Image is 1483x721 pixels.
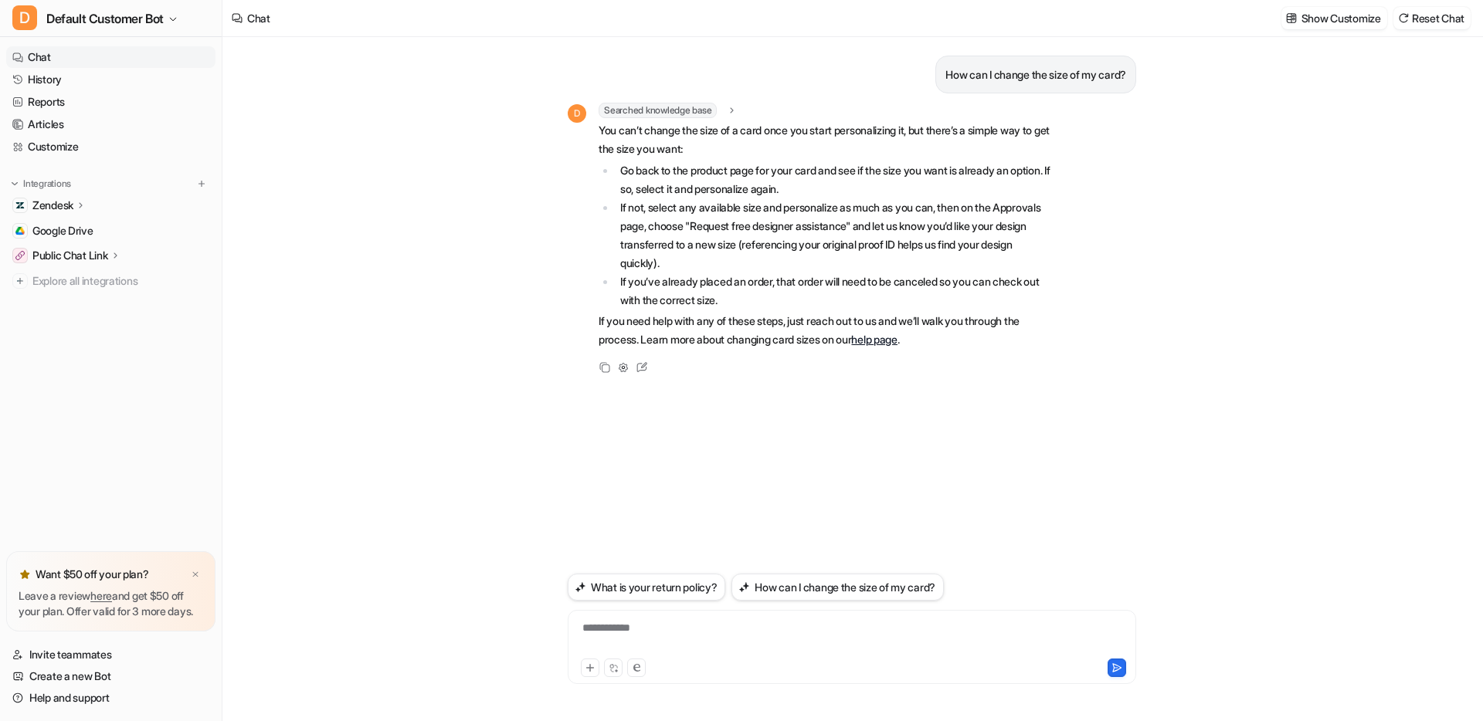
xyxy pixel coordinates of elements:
[6,69,215,90] a: History
[12,5,37,30] span: D
[1398,12,1409,24] img: reset
[15,226,25,235] img: Google Drive
[6,270,215,292] a: Explore all integrations
[568,104,586,123] span: D
[32,223,93,239] span: Google Drive
[12,273,28,289] img: explore all integrations
[19,588,203,619] p: Leave a review and get $50 off your plan. Offer valid for 3 more days.
[945,66,1126,84] p: How can I change the size of my card?
[36,567,149,582] p: Want $50 off your plan?
[6,220,215,242] a: Google DriveGoogle Drive
[599,121,1050,158] p: You can’t change the size of a card once you start personalizing it, but there’s a simple way to ...
[32,269,209,293] span: Explore all integrations
[731,574,944,601] button: How can I change the size of my card?
[32,248,108,263] p: Public Chat Link
[6,644,215,665] a: Invite teammates
[247,10,270,26] div: Chat
[616,161,1050,198] li: Go back to the product page for your card and see if the size you want is already an option. If s...
[6,136,215,157] a: Customize
[6,113,215,135] a: Articles
[15,201,25,210] img: Zendesk
[196,178,207,189] img: menu_add.svg
[616,272,1050,310] li: If you’ve already placed an order, that order will need to be canceled so you can check out with ...
[90,589,112,602] a: here
[568,574,725,601] button: What is your return policy?
[1301,10,1381,26] p: Show Customize
[6,46,215,68] a: Chat
[9,178,20,189] img: expand menu
[599,103,717,118] span: Searched knowledge base
[6,665,215,687] a: Create a new Bot
[6,687,215,709] a: Help and support
[6,176,76,191] button: Integrations
[1286,12,1297,24] img: customize
[616,198,1050,272] li: If not, select any available size and personalize as much as you can, then on the Approvals page,...
[23,178,71,190] p: Integrations
[851,333,897,346] a: help page
[1393,7,1471,29] button: Reset Chat
[191,570,200,580] img: x
[32,198,73,213] p: Zendesk
[599,312,1050,349] p: If you need help with any of these steps, just reach out to us and we’ll walk you through the pro...
[19,568,31,581] img: star
[1281,7,1387,29] button: Show Customize
[15,251,25,260] img: Public Chat Link
[46,8,164,29] span: Default Customer Bot
[6,91,215,113] a: Reports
